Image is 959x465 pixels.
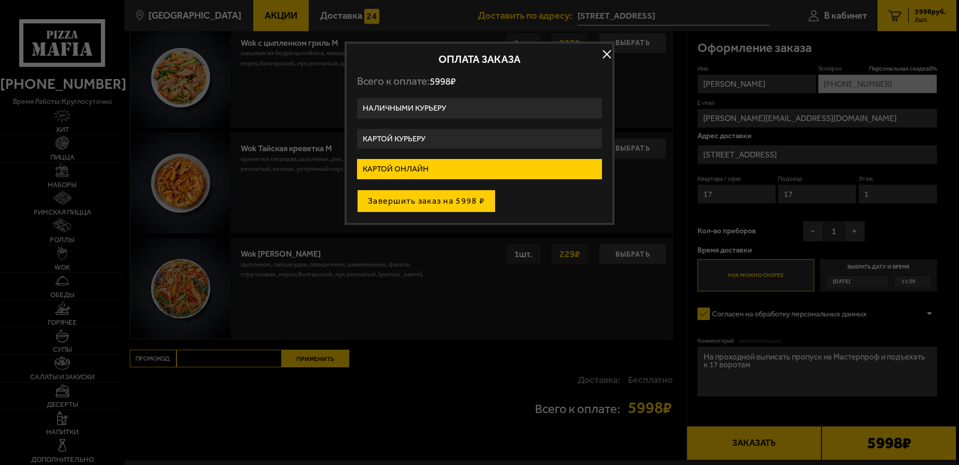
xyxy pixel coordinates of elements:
button: Завершить заказ на 5998 ₽ [357,190,496,212]
label: Картой курьеру [357,129,602,149]
p: Всего к оплате: [357,75,602,88]
label: Картой онлайн [357,159,602,179]
h2: Оплата заказа [357,54,602,64]
label: Наличными курьеру [357,98,602,118]
span: 5998 ₽ [430,75,456,87]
